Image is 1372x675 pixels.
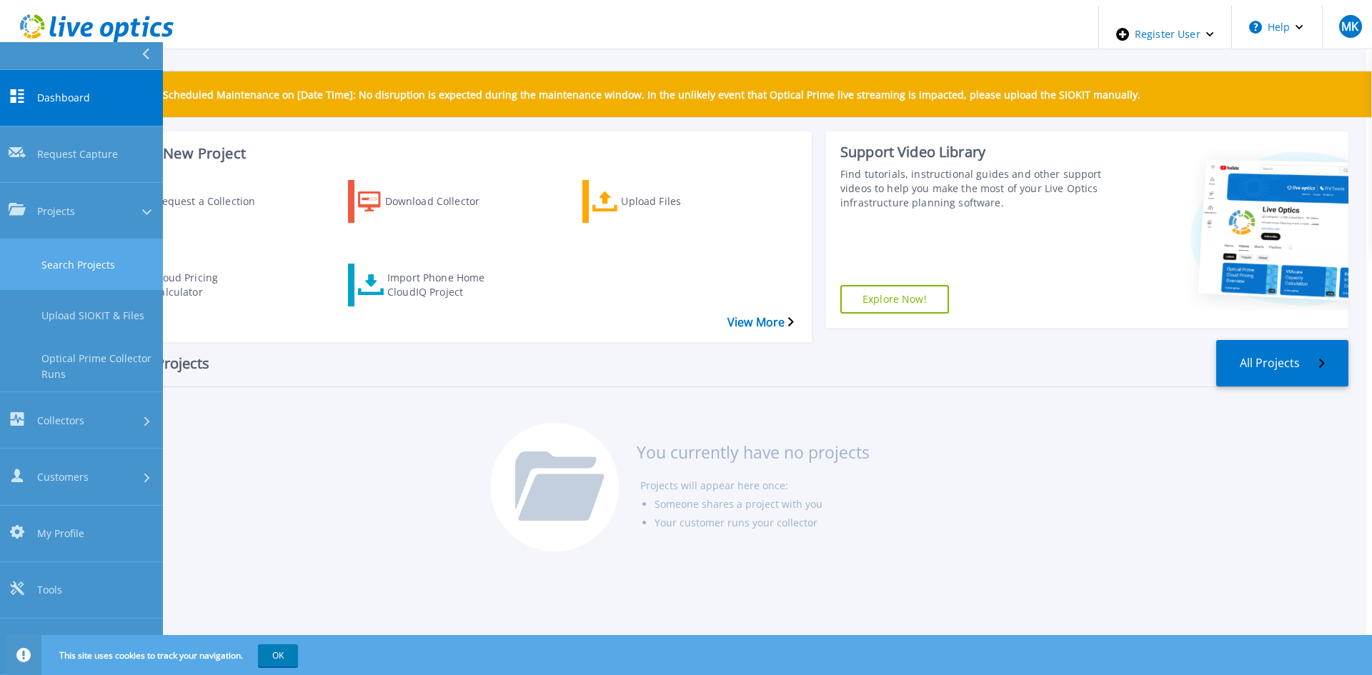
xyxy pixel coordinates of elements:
span: Request Capture [37,147,118,162]
h3: You currently have no projects [637,444,870,460]
a: Upload Files [582,180,755,223]
div: Import Phone Home CloudIQ Project [387,267,502,303]
span: This site uses cookies to track your navigation. [45,644,298,666]
p: UAT TEST: Scheduled Maintenance on [Date Time]: No disruption is expected during the maintenance ... [112,88,1140,101]
a: Request a Collection [114,180,287,223]
a: All Projects [1216,340,1348,386]
li: Projects will appear here once: [640,476,870,495]
div: Download Collector [385,184,499,219]
div: Cloud Pricing Calculator [153,267,267,303]
span: Customers [37,469,89,484]
button: OK [258,644,298,666]
a: View More [727,316,794,329]
span: Projects [37,204,75,219]
h3: Start a New Project [114,146,793,161]
div: Find tutorials, instructional guides and other support videos to help you make the most of your L... [840,167,1106,210]
span: Collectors [37,413,84,428]
span: Dashboard [37,90,90,105]
div: Request a Collection [155,184,269,219]
a: Download Collector [348,180,521,223]
li: Someone shares a project with you [655,495,870,514]
span: MK [1341,21,1358,32]
li: Your customer runs your collector [655,514,870,532]
span: My Profile [37,526,84,541]
div: Upload Files [621,184,735,219]
button: Help [1232,6,1321,49]
div: Support Video Library [840,143,1106,161]
span: Tools [37,582,62,597]
div: Register User [1099,6,1231,63]
a: Cloud Pricing Calculator [114,264,287,306]
a: Explore Now! [840,285,949,314]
